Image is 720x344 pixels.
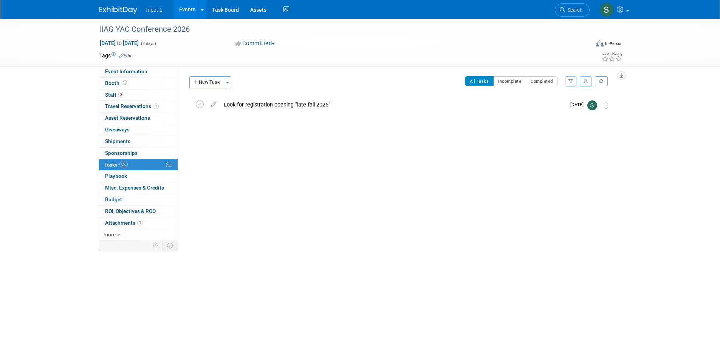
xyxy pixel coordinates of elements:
[99,78,178,89] a: Booth
[105,80,129,86] span: Booth
[99,218,178,229] a: Attachments1
[149,241,163,250] td: Personalize Event Tab Strip
[105,185,164,191] span: Misc. Expenses & Credits
[99,66,178,77] a: Event Information
[99,89,178,101] a: Staff2
[493,76,526,86] button: Incomplete
[105,220,143,226] span: Attachments
[99,101,178,112] a: Travel Reservations1
[99,6,137,14] img: ExhibitDay
[526,76,558,86] button: Completed
[545,39,623,51] div: Event Format
[104,231,116,238] span: more
[118,92,124,97] span: 2
[146,7,163,13] span: Input 1
[105,126,130,133] span: Giveaways
[99,182,178,194] a: Misc. Expenses & Credits
[602,52,622,56] div: Event Rating
[233,40,278,48] button: Committed
[153,103,159,109] span: 1
[162,241,178,250] td: Toggle Event Tabs
[220,98,566,111] div: Look for registration opening "late fall 2025"
[596,40,604,46] img: Format-Inperson.png
[119,53,132,59] a: Edit
[105,208,156,214] span: ROI, Objectives & ROO
[105,196,122,202] span: Budget
[140,41,156,46] span: (3 days)
[570,102,587,107] span: [DATE]
[105,173,127,179] span: Playbook
[99,159,178,171] a: Tasks0%
[587,100,597,110] img: Susan Stout
[599,3,614,17] img: Susan Stout
[116,40,123,46] span: to
[137,220,143,225] span: 1
[595,76,608,86] a: Refresh
[99,113,178,124] a: Asset Reservations
[99,52,132,59] td: Tags
[105,92,124,98] span: Staff
[97,23,578,36] div: IIAG YAC Conference 2026
[99,229,178,241] a: more
[605,41,622,46] div: In-Person
[99,171,178,182] a: Playbook
[99,206,178,217] a: ROI, Objectives & ROO
[604,102,608,109] i: Move task
[465,76,494,86] button: All Tasks
[119,162,128,167] span: 0%
[99,124,178,136] a: Giveaways
[99,40,139,46] span: [DATE] [DATE]
[99,148,178,159] a: Sponsorships
[99,194,178,205] a: Budget
[105,138,130,144] span: Shipments
[565,7,582,13] span: Search
[105,115,150,121] span: Asset Reservations
[189,76,224,88] button: New Task
[105,68,147,74] span: Event Information
[555,3,590,17] a: Search
[105,150,138,156] span: Sponsorships
[99,136,178,147] a: Shipments
[207,101,220,108] a: edit
[104,162,128,168] span: Tasks
[105,103,159,109] span: Travel Reservations
[121,80,129,86] span: Booth not reserved yet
